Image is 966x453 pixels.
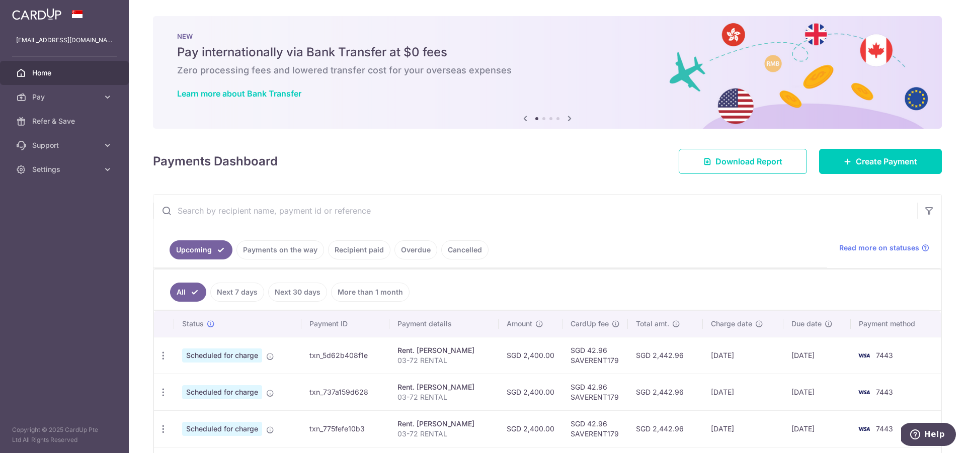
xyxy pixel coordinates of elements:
a: Overdue [394,240,437,259]
a: Payments on the way [236,240,324,259]
span: CardUp fee [571,319,609,329]
td: [DATE] [783,337,851,374]
span: Scheduled for charge [182,348,262,363]
th: Payment details [389,311,499,337]
img: Bank Card [854,423,874,435]
span: Amount [507,319,532,329]
p: 03-72 RENTAL [397,429,491,439]
h6: Zero processing fees and lowered transfer cost for your overseas expenses [177,64,918,76]
td: SGD 2,442.96 [628,410,703,447]
img: Bank transfer banner [153,16,942,129]
td: [DATE] [703,337,783,374]
a: Download Report [679,149,807,174]
span: Charge date [711,319,752,329]
span: Read more on statuses [839,243,919,253]
span: Create Payment [856,155,917,167]
a: Recipient paid [328,240,390,259]
td: txn_5d62b408f1e [301,337,389,374]
span: 7443 [876,351,893,359]
span: 7443 [876,388,893,396]
a: All [170,283,206,302]
td: [DATE] [783,374,851,410]
img: Bank Card [854,349,874,361]
span: Refer & Save [32,116,99,126]
span: Support [32,140,99,150]
td: [DATE] [783,410,851,447]
h4: Payments Dashboard [153,152,278,170]
input: Search by recipient name, payment id or reference [153,195,917,227]
img: Bank Card [854,386,874,398]
span: Download Report [715,155,782,167]
span: 7443 [876,424,893,433]
p: NEW [177,32,918,40]
th: Payment ID [301,311,389,337]
div: Rent. [PERSON_NAME] [397,419,491,429]
h5: Pay internationally via Bank Transfer at $0 fees [177,44,918,60]
span: Pay [32,92,99,102]
span: Scheduled for charge [182,385,262,399]
td: txn_737a159d628 [301,374,389,410]
p: 03-72 RENTAL [397,355,491,366]
td: SGD 2,400.00 [499,374,562,410]
td: SGD 2,400.00 [499,337,562,374]
a: Learn more about Bank Transfer [177,88,301,99]
td: SGD 2,400.00 [499,410,562,447]
span: Status [182,319,204,329]
span: Due date [791,319,822,329]
a: Upcoming [170,240,232,259]
td: SGD 42.96 SAVERENT179 [562,410,628,447]
th: Payment method [851,311,941,337]
td: SGD 2,442.96 [628,337,703,374]
p: [EMAIL_ADDRESS][DOMAIN_NAME] [16,35,113,45]
td: SGD 42.96 SAVERENT179 [562,374,628,410]
a: Next 7 days [210,283,264,302]
div: Rent. [PERSON_NAME] [397,382,491,392]
span: Total amt. [636,319,669,329]
img: CardUp [12,8,61,20]
iframe: Opens a widget where you can find more information [901,423,956,448]
span: Scheduled for charge [182,422,262,436]
p: 03-72 RENTAL [397,392,491,402]
span: Home [32,68,99,78]
td: [DATE] [703,410,783,447]
td: txn_775fefe10b3 [301,410,389,447]
a: Cancelled [441,240,489,259]
a: Next 30 days [268,283,327,302]
td: SGD 2,442.96 [628,374,703,410]
a: Read more on statuses [839,243,929,253]
div: Rent. [PERSON_NAME] [397,345,491,355]
a: Create Payment [819,149,942,174]
span: Settings [32,164,99,174]
a: More than 1 month [331,283,410,302]
td: [DATE] [703,374,783,410]
td: SGD 42.96 SAVERENT179 [562,337,628,374]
